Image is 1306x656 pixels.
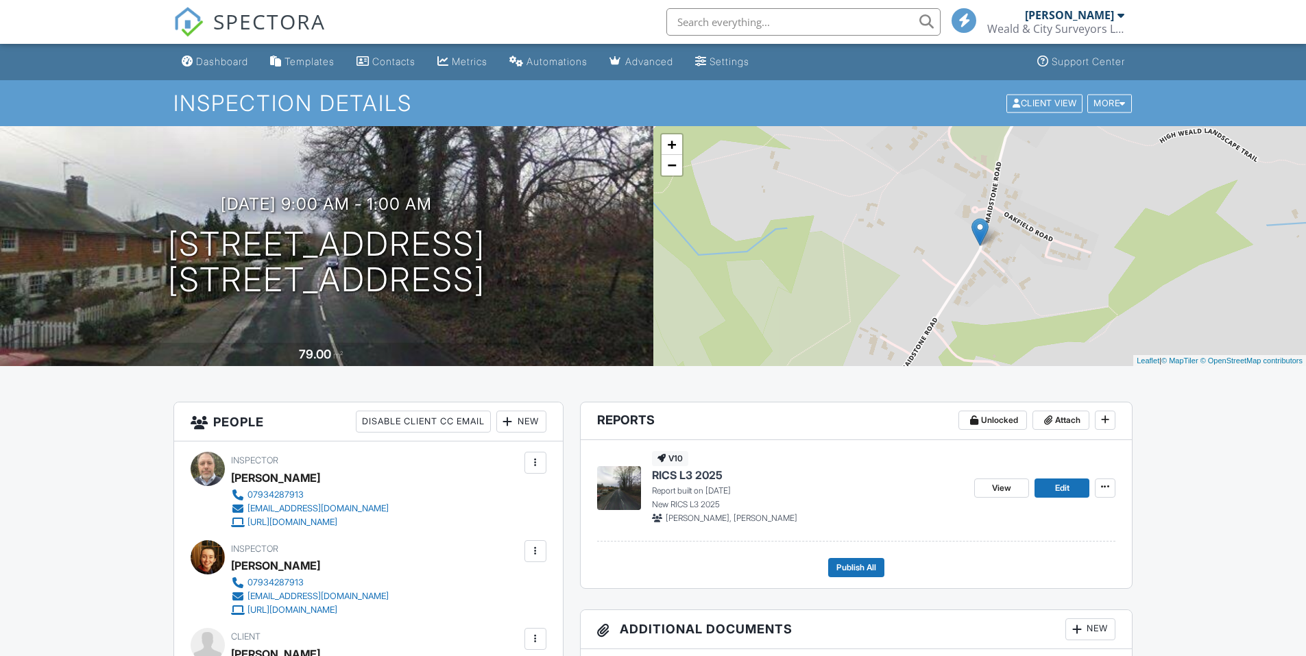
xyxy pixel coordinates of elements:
div: Templates [285,56,335,67]
div: [URL][DOMAIN_NAME] [247,517,337,528]
a: Zoom out [662,155,682,175]
span: SPECTORA [213,7,326,36]
div: Settings [710,56,749,67]
div: [PERSON_NAME] [231,467,320,488]
a: [EMAIL_ADDRESS][DOMAIN_NAME] [231,502,389,515]
div: [EMAIL_ADDRESS][DOMAIN_NAME] [247,503,389,514]
a: Leaflet [1137,356,1159,365]
a: Advanced [604,49,679,75]
div: [URL][DOMAIN_NAME] [247,605,337,616]
div: Contacts [372,56,415,67]
a: [URL][DOMAIN_NAME] [231,515,389,529]
div: New [1065,618,1115,640]
span: Client [231,631,261,642]
div: Automations [527,56,588,67]
a: Zoom in [662,134,682,155]
a: © OpenStreetMap contributors [1200,356,1303,365]
h3: People [174,402,563,441]
div: Client View [1006,94,1083,112]
a: 07934287913 [231,488,389,502]
div: [PERSON_NAME] [231,555,320,576]
div: More [1087,94,1132,112]
div: Disable Client CC Email [356,411,491,433]
div: 07934287913 [247,577,304,588]
div: 07934287913 [247,489,304,500]
input: Search everything... [666,8,941,36]
div: 79.00 [299,347,331,361]
div: Metrics [452,56,487,67]
a: Settings [690,49,755,75]
div: [EMAIL_ADDRESS][DOMAIN_NAME] [247,591,389,602]
div: Weald & City Surveyors Limited [987,22,1124,36]
a: SPECTORA [173,19,326,47]
div: Advanced [625,56,673,67]
a: Metrics [432,49,493,75]
a: Automations (Basic) [504,49,593,75]
div: Support Center [1052,56,1125,67]
a: Client View [1005,97,1086,108]
a: Support Center [1032,49,1130,75]
a: Dashboard [176,49,254,75]
h1: Inspection Details [173,91,1133,115]
div: Dashboard [196,56,248,67]
div: | [1133,355,1306,367]
a: [URL][DOMAIN_NAME] [231,603,389,617]
span: Inspector [231,455,278,465]
div: New [496,411,546,433]
div: [PERSON_NAME] [1025,8,1114,22]
h3: Additional Documents [581,610,1133,649]
a: Templates [265,49,340,75]
a: 07934287913 [231,576,389,590]
span: Inspector [231,544,278,554]
span: m² [333,350,343,361]
img: The Best Home Inspection Software - Spectora [173,7,204,37]
a: [EMAIL_ADDRESS][DOMAIN_NAME] [231,590,389,603]
a: Contacts [351,49,421,75]
a: © MapTiler [1161,356,1198,365]
h1: [STREET_ADDRESS] [STREET_ADDRESS] [168,226,485,299]
h3: [DATE] 9:00 am - 1:00 am [221,195,432,213]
